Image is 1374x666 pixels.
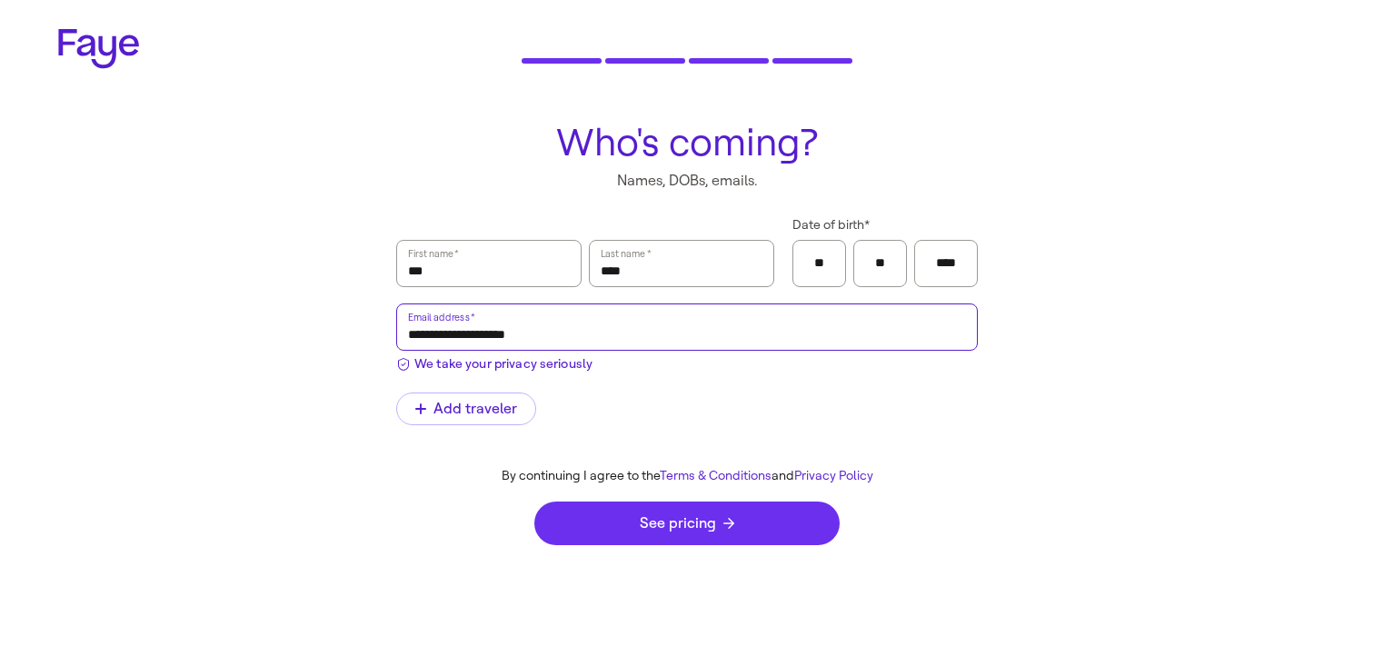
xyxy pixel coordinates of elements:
[660,468,772,483] a: Terms & Conditions
[396,171,978,191] p: Names, DOBs, emails.
[640,516,734,531] span: See pricing
[599,244,652,263] label: Last name
[396,351,592,373] button: We take your privacy seriously
[865,250,895,277] input: Day
[415,402,517,416] span: Add traveler
[794,468,873,483] a: Privacy Policy
[382,469,992,484] div: By continuing I agree to the and
[396,393,536,425] button: Add traveler
[926,250,966,277] input: Year
[534,502,840,545] button: See pricing
[804,250,834,277] input: Month
[406,244,460,263] label: First name
[414,354,592,373] span: We take your privacy seriously
[396,122,978,164] h1: Who's coming?
[406,308,476,326] label: Email address
[792,217,870,234] span: Date of birth *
